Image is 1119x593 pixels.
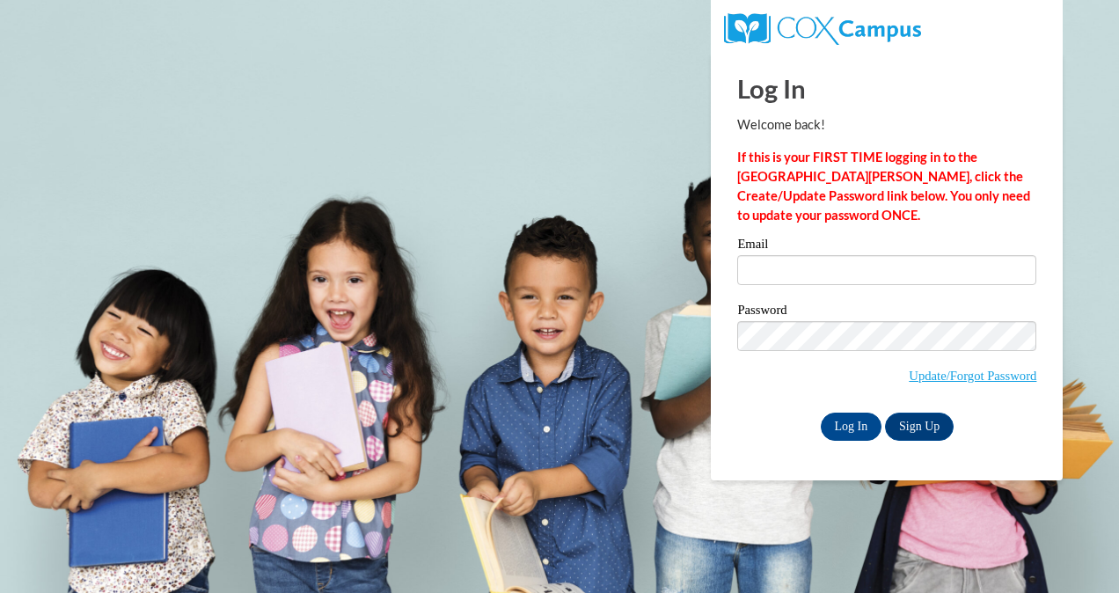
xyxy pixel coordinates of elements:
img: COX Campus [724,13,920,45]
a: Update/Forgot Password [909,369,1036,383]
p: Welcome back! [737,115,1036,135]
input: Log In [821,413,882,441]
label: Password [737,304,1036,321]
label: Email [737,238,1036,255]
h1: Log In [737,70,1036,106]
a: COX Campus [724,20,920,35]
a: Sign Up [885,413,954,441]
strong: If this is your FIRST TIME logging in to the [GEOGRAPHIC_DATA][PERSON_NAME], click the Create/Upd... [737,150,1030,223]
